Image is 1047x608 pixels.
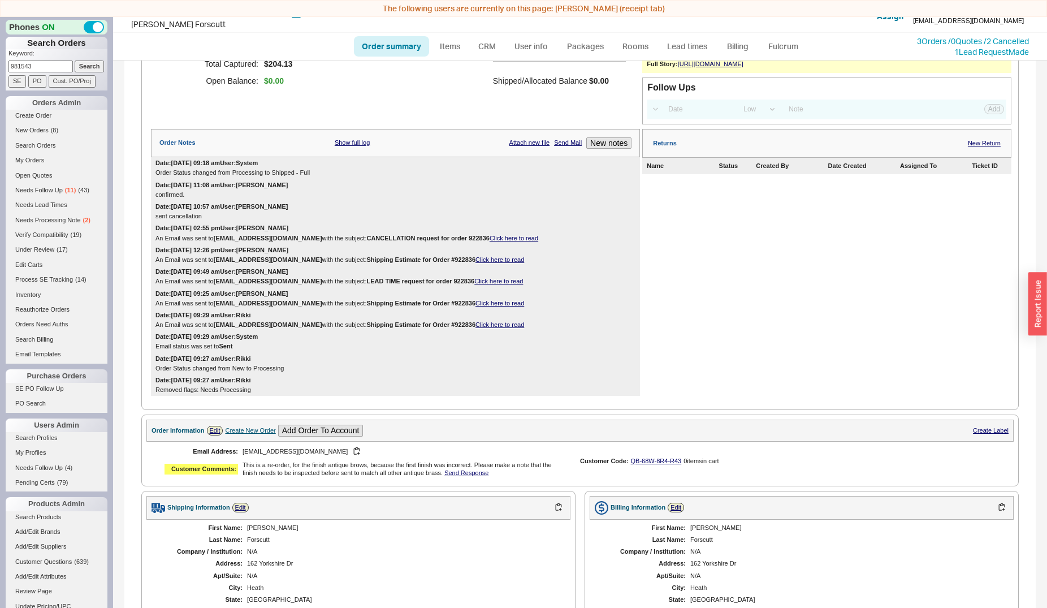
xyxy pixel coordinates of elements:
[690,584,1002,592] div: Heath
[917,36,1029,46] a: 3Orders /0Quotes /2 Cancelled
[6,383,107,395] a: SE PO Follow Up
[247,572,559,580] div: N/A
[165,55,258,72] h5: Total Captured:
[15,187,63,193] span: Needs Follow Up
[475,300,524,307] a: Click here to read
[444,469,488,476] a: Send Response
[155,300,635,307] div: An Email was sent to with the subject:
[158,584,243,592] div: City:
[6,541,107,553] a: Add/Edit Suppliers
[6,289,107,301] a: Inventory
[601,572,686,580] div: Apt/Suite:
[6,170,107,182] a: Open Quotes
[589,76,609,85] span: $0.00
[247,548,559,555] div: N/A
[6,369,107,383] div: Purchase Orders
[509,139,550,146] a: Attach new file
[601,548,686,555] div: Company / Institution:
[155,278,635,285] div: An Email was sent to with the subject:
[6,154,107,166] a: My Orders
[6,419,107,432] div: Users Admin
[232,503,249,512] a: Edit
[155,321,635,329] div: An Email was sent to with the subject:
[470,36,504,57] a: CRM
[659,36,716,57] a: Lead times
[6,304,107,316] a: Reauthorize Orders
[756,162,825,170] div: Created By
[225,427,275,434] div: Create New Order
[782,102,925,117] input: Note
[65,187,76,193] span: ( 11 )
[158,548,243,555] div: Company / Institution:
[586,137,631,149] button: New notes
[631,458,682,464] a: QB-68W-8R4-R43
[366,278,474,284] b: LEAD TIME request for order 922836
[760,36,806,57] a: Fulcrum
[490,235,538,242] a: Click here to read
[78,187,89,193] span: ( 43 )
[131,19,526,30] div: [PERSON_NAME] Forscutt
[719,162,754,170] div: Status
[653,140,677,147] div: Returns
[155,169,635,176] div: Order Status changed from Processing to Shipped - Full
[159,139,196,146] div: Order Notes
[155,355,251,363] div: Date: [DATE] 09:27 am User: Rikki
[155,333,258,340] div: Date: [DATE] 09:29 am User: System
[83,217,90,223] span: ( 2 )
[158,572,243,580] div: Apt/Suite:
[506,36,556,57] a: User info
[15,217,81,223] span: Needs Processing Note
[690,536,1002,544] div: Forscutt
[647,83,695,93] div: Follow Ups
[167,504,230,511] div: Shipping Information
[155,159,258,167] div: Date: [DATE] 09:18 am User: System
[214,235,322,242] b: [EMAIL_ADDRESS][DOMAIN_NAME]
[247,584,559,592] div: Heath
[165,72,258,89] h5: Open Balance:
[431,36,468,57] a: Items
[152,427,205,434] div: Order Information
[155,247,288,254] div: Date: [DATE] 12:26 pm User: [PERSON_NAME]
[6,348,107,360] a: Email Templates
[243,462,562,476] div: This is a re-order, for the finish antique brows, because the first finish was incorrect. Please ...
[690,572,1002,580] div: N/A
[647,61,677,68] div: Full Story:
[155,213,635,220] div: sent cancellation
[6,497,107,511] div: Products Admin
[6,124,107,136] a: New Orders(8)
[158,596,243,603] div: State:
[601,560,686,567] div: Address:
[6,477,107,489] a: Pending Certs(79)
[601,596,686,603] div: State:
[15,479,55,486] span: Pending Certs
[165,464,238,475] div: Customer Comments:
[690,524,1002,532] div: [PERSON_NAME]
[264,76,284,86] span: $0.00
[6,274,107,286] a: Process SE Tracking(14)
[247,560,559,567] div: 162 Yorkshire Dr
[15,246,54,253] span: Under Review
[155,343,635,350] div: Email status was set to
[15,464,63,471] span: Needs Follow Up
[6,585,107,597] a: Review Page
[647,162,716,170] div: Name
[214,256,322,263] b: [EMAIL_ADDRESS][DOMAIN_NAME]
[57,246,68,253] span: ( 17 )
[6,199,107,211] a: Needs Lead Times
[57,479,68,486] span: ( 79 )
[335,139,370,146] a: Show full log
[155,191,635,199] div: confirmed.
[366,300,475,307] b: Shipping Estimate for Order #922836
[6,447,107,459] a: My Profiles
[580,458,629,465] div: Customer Code:
[668,503,684,512] a: Edit
[155,377,251,384] div: Date: [DATE] 09:27 am User: Rikki
[968,140,1001,147] a: New Return
[6,96,107,110] div: Orders Admin
[366,321,475,328] b: Shipping Estimate for Order #922836
[15,558,72,565] span: Customer Questions
[75,61,105,72] input: Search
[6,318,107,330] a: Orders Need Auths
[6,214,107,226] a: Needs Processing Note(2)
[354,36,429,57] a: Order summary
